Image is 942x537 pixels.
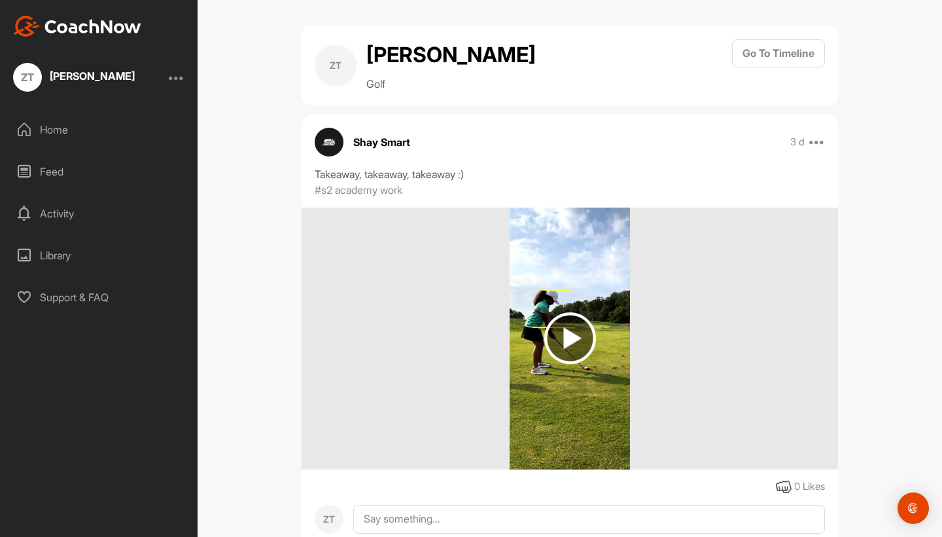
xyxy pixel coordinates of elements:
[315,128,343,157] img: avatar
[366,76,536,92] p: Golf
[898,492,929,524] div: Open Intercom Messenger
[7,155,192,188] div: Feed
[50,71,135,81] div: [PERSON_NAME]
[732,39,825,67] button: Go To Timeline
[7,197,192,230] div: Activity
[315,505,343,534] div: ZT
[732,39,825,92] a: Go To Timeline
[13,16,141,37] img: CoachNow
[7,281,192,314] div: Support & FAQ
[353,134,410,150] p: Shay Smart
[315,166,825,182] div: Takeaway, takeaway, takeaway :)
[315,182,402,198] p: #s2 academy work
[315,45,357,86] div: ZT
[790,136,805,149] p: 3 d
[7,113,192,146] div: Home
[510,208,630,470] img: media
[544,312,596,364] img: play
[13,63,42,92] div: ZT
[794,479,825,494] div: 0 Likes
[7,239,192,272] div: Library
[366,39,536,71] h2: [PERSON_NAME]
